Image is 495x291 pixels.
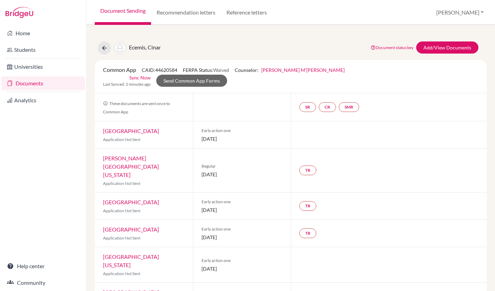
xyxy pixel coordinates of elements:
[371,45,413,50] a: Document status key
[103,253,159,268] a: [GEOGRAPHIC_DATA][US_STATE]
[202,128,283,134] span: Early action one
[103,128,159,134] a: [GEOGRAPHIC_DATA]
[103,137,140,142] span: Application Not Sent
[129,44,161,50] span: Ecemis, Cinar
[202,234,283,241] span: [DATE]
[1,43,85,57] a: Students
[202,226,283,232] span: Early action one
[142,67,177,73] span: CAID: 44620584
[416,41,478,54] a: Add/View Documents
[103,101,170,114] span: These documents are sent once to Common App
[6,7,33,18] img: Bridge-U
[202,199,283,205] span: Early action one
[202,163,283,169] span: Regular
[1,60,85,74] a: Universities
[1,93,85,107] a: Analytics
[319,102,336,112] a: CR
[202,265,283,272] span: [DATE]
[299,166,316,175] a: TR
[213,67,229,73] span: Waived
[1,26,85,40] a: Home
[103,66,136,73] span: Common App
[1,76,85,90] a: Documents
[433,6,487,19] button: [PERSON_NAME]
[299,201,316,211] a: TR
[202,206,283,214] span: [DATE]
[103,81,151,87] span: Last Synced: 2 minutes ago
[103,181,140,186] span: Application Not Sent
[103,226,159,233] a: [GEOGRAPHIC_DATA]
[1,276,85,290] a: Community
[103,235,140,241] span: Application Not Sent
[103,208,140,213] span: Application Not Sent
[299,228,316,238] a: TR
[129,74,151,81] a: Sync Now
[299,102,316,112] a: SR
[235,67,345,73] span: Counselor:
[1,259,85,273] a: Help center
[156,75,227,87] a: Send Common App Forms
[202,257,283,264] span: Early action one
[103,155,159,178] a: [PERSON_NAME][GEOGRAPHIC_DATA][US_STATE]
[103,199,159,205] a: [GEOGRAPHIC_DATA]
[202,171,283,178] span: [DATE]
[339,102,359,112] a: SMR
[103,271,140,276] span: Application Not Sent
[261,67,345,73] a: [PERSON_NAME] M'[PERSON_NAME]
[202,135,283,142] span: [DATE]
[183,67,229,73] span: FERPA Status:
